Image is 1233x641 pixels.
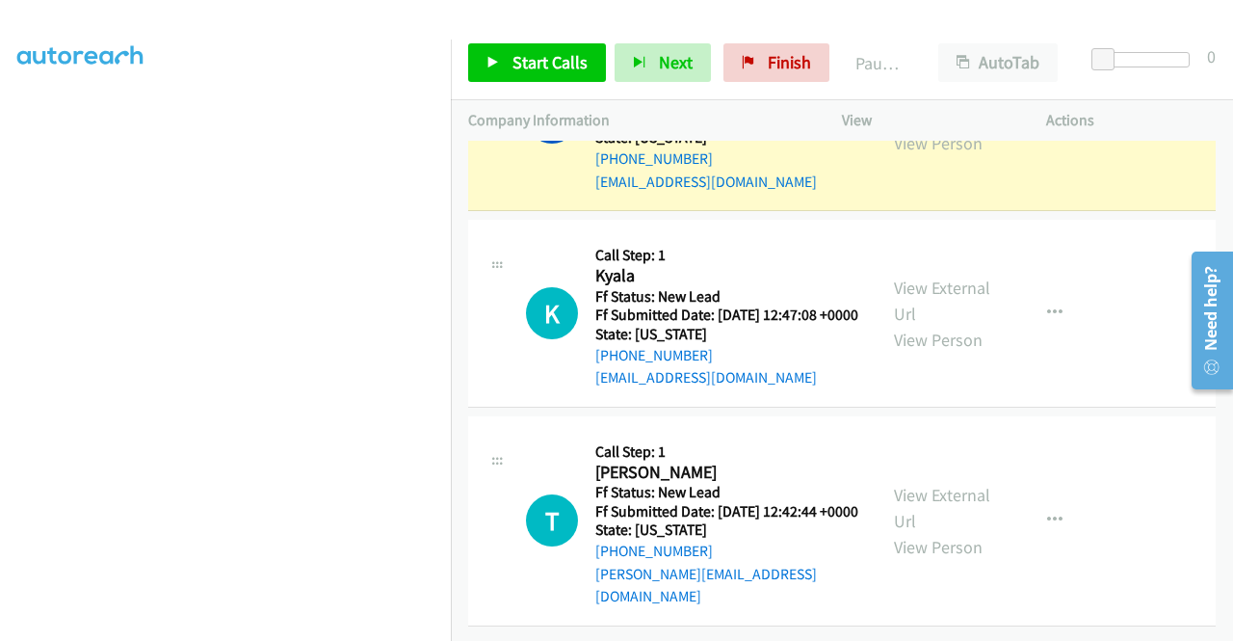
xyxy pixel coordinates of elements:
[894,536,983,558] a: View Person
[526,287,578,339] h1: K
[1046,109,1216,132] p: Actions
[512,51,588,73] span: Start Calls
[595,368,817,387] a: [EMAIL_ADDRESS][DOMAIN_NAME]
[526,287,578,339] div: The call is yet to be attempted
[595,442,859,462] h5: Call Step: 1
[894,277,990,325] a: View External Url
[938,43,1058,82] button: AutoTab
[842,109,1011,132] p: View
[468,109,807,132] p: Company Information
[894,329,983,351] a: View Person
[595,287,858,307] h5: Ff Status: New Lead
[595,565,817,606] a: [PERSON_NAME][EMAIL_ADDRESS][DOMAIN_NAME]
[615,43,711,82] button: Next
[595,502,859,521] h5: Ff Submitted Date: [DATE] 12:42:44 +0000
[855,50,904,76] p: Paused
[1178,244,1233,397] iframe: Resource Center
[1101,52,1190,67] div: Delay between calls (in seconds)
[595,325,858,344] h5: State: [US_STATE]
[468,43,606,82] a: Start Calls
[595,173,817,191] a: [EMAIL_ADDRESS][DOMAIN_NAME]
[894,132,983,154] a: View Person
[723,43,829,82] a: Finish
[595,542,713,560] a: [PHONE_NUMBER]
[894,484,990,532] a: View External Url
[526,494,578,547] h1: T
[595,346,713,364] a: [PHONE_NUMBER]
[526,494,578,547] div: The call is yet to be attempted
[659,51,693,73] span: Next
[595,265,858,287] h2: Kyala
[595,521,859,540] h5: State: [US_STATE]
[1207,43,1216,69] div: 0
[595,306,858,325] h5: Ff Submitted Date: [DATE] 12:47:08 +0000
[595,462,859,484] h2: [PERSON_NAME]
[768,51,811,73] span: Finish
[595,149,713,168] a: [PHONE_NUMBER]
[595,483,859,502] h5: Ff Status: New Lead
[595,246,858,265] h5: Call Step: 1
